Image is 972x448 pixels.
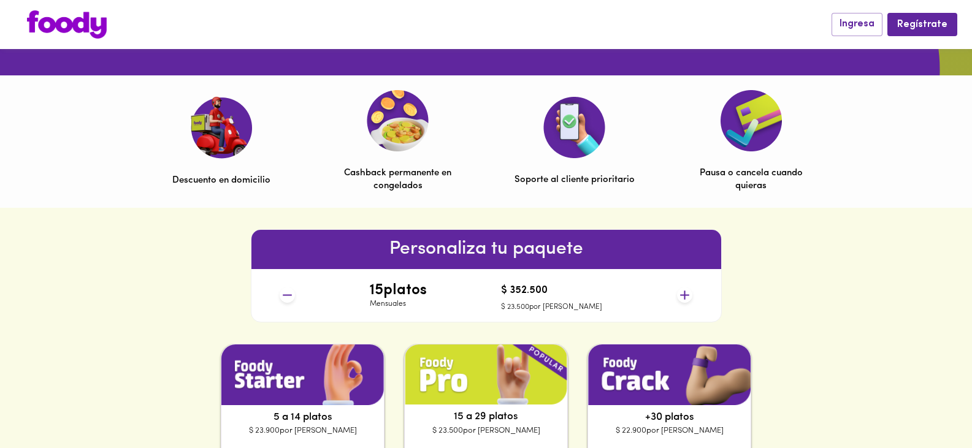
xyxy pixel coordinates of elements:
h4: 15 platos [370,283,427,298]
p: Mensuales [370,299,427,309]
p: $ 23.900 por [PERSON_NAME] [221,425,384,437]
p: $ 23.500 por [PERSON_NAME] [405,425,567,437]
p: Pausa o cancela cuando quieras [691,167,811,193]
span: Ingresa [840,18,874,30]
img: plan1 [405,344,567,405]
p: Soporte al cliente prioritario [515,173,635,186]
img: Soporte al cliente prioritario [543,97,605,158]
h6: Personaliza tu paquete [251,235,721,264]
p: 5 a 14 platos [221,410,384,425]
img: plan1 [588,344,751,405]
h4: $ 352.500 [501,286,602,297]
button: Regístrate [887,13,957,36]
iframe: Messagebird Livechat Widget [901,377,960,436]
p: +30 platos [588,410,751,425]
p: 15 a 29 platos [405,409,567,424]
img: Pausa o cancela cuando quieras [721,90,782,151]
p: Cashback permanente en congelados [338,167,458,193]
p: $ 22.900 por [PERSON_NAME] [588,425,751,437]
img: logo.png [27,10,107,39]
img: Descuento en domicilio [190,96,252,159]
img: Cashback permanente en congelados [367,90,429,151]
p: $ 23.500 por [PERSON_NAME] [501,302,602,313]
button: Ingresa [832,13,882,36]
img: plan1 [221,344,384,405]
p: Descuento en domicilio [172,174,270,187]
span: Regístrate [897,19,947,31]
